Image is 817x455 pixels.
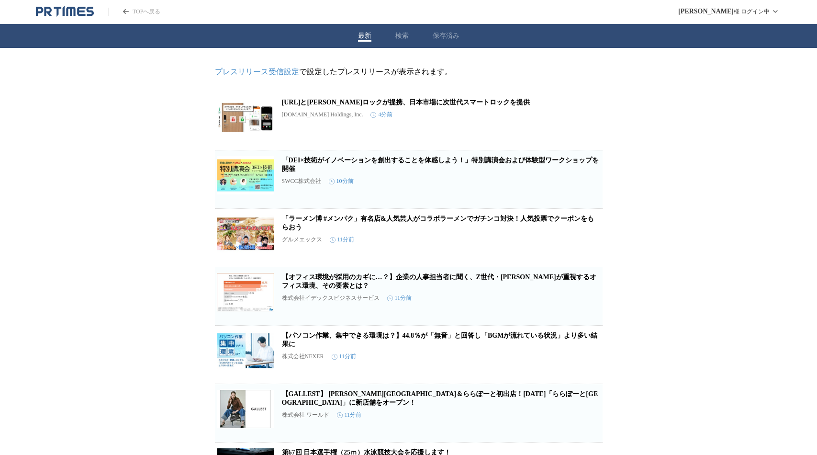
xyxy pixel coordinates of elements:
[678,8,734,15] span: [PERSON_NAME]
[36,6,94,17] a: PR TIMESのトップページはこちら
[217,98,274,136] img: Alarm.comと美和ロックが提携、日本市場に次世代スマートロックを提供
[387,294,412,302] time: 11分前
[282,177,321,185] p: SWCC株式会社
[215,68,299,76] a: プレスリリース受信設定
[337,411,362,419] time: 11分前
[282,411,329,419] p: 株式会社 ワールド
[282,111,363,118] p: [DOMAIN_NAME] Holdings, Inc.
[433,32,459,40] button: 保存済み
[330,236,355,244] time: 11分前
[370,111,392,119] time: 4分前
[282,390,598,406] a: 【GALLEST】 [PERSON_NAME][GEOGRAPHIC_DATA]＆ららぽーと初出店！[DATE]「ららぽーと[GEOGRAPHIC_DATA]」に新店舗をオープン！
[217,273,274,311] img: 【オフィス環境が採用のカギに…？】企業の人事担当者に聞く、Z世代・ミレニアル世代が重視するオフィス環境、その要素とは？
[108,8,160,16] a: PR TIMESのトップページはこちら
[217,215,274,253] img: 「ラーメン博 #メンパク」有名店&人気芸人がコラボラーメンでガチンコ対決！人気投票でクーポンをもらおう
[329,177,354,185] time: 10分前
[215,67,603,77] p: で設定したプレスリリースが表示されます。
[358,32,371,40] button: 最新
[217,390,274,428] img: 【GALLEST】 千葉県＆ららぽーと初出店！10月31日（金）「ららぽーとTOKYO-BAY」に新店舗をオープン！
[217,156,274,194] img: 「DEI×技術がイノベーションを創出することを体感しよう！」特別講演会および体験型ワークショップを開催
[282,157,599,172] a: 「DEI×技術がイノベーションを創出することを体感しよう！」特別講演会および体験型ワークショップを開催
[282,215,594,231] a: 「ラーメン博 #メンパク」有名店&人気芸人がコラボラーメンでガチンコ対決！人気投票でクーポンをもらおう
[282,332,598,348] a: 【パソコン作業、集中できる環境は？】44.8％が「無音」と回答し「BGMが流れている状況」より多い結果に
[217,331,274,370] img: 【パソコン作業、集中できる環境は？】44.8％が「無音」と回答し「BGMが流れている状況」より多い結果に
[282,294,380,302] p: 株式会社イデックスビジネスサービス
[282,236,322,244] p: グルメエックス
[282,353,324,361] p: 株式会社NEXER
[282,99,530,106] a: [URL]と[PERSON_NAME]ロックが提携、日本市場に次世代スマートロックを提供
[282,273,596,289] a: 【オフィス環境が採用のカギに…？】企業の人事担当者に聞く、Z世代・[PERSON_NAME]が重視するオフィス環境、その要素とは？
[395,32,409,40] button: 検索
[332,353,357,361] time: 11分前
